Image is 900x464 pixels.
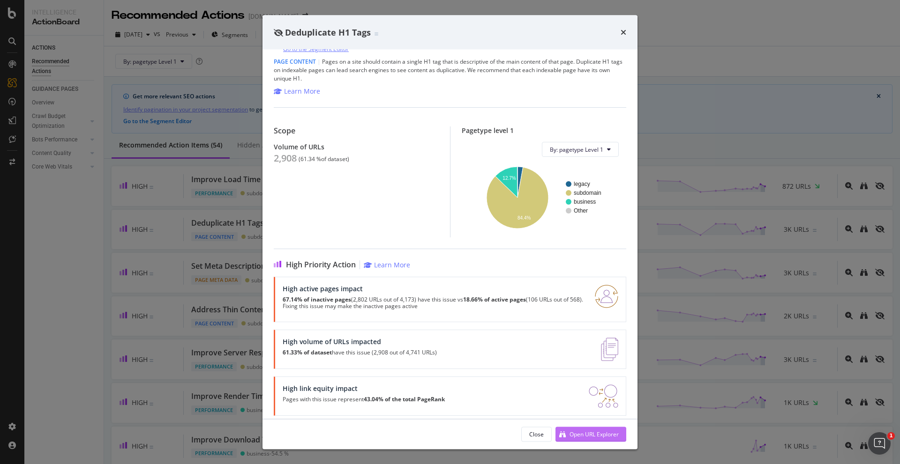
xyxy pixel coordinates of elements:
[868,432,891,455] iframe: Intercom live chat
[283,295,351,303] strong: 67.14% of inactive pages
[550,145,603,153] span: By: pagetype Level 1
[283,296,584,309] p: (2,802 URLs out of 4,173) have this issue vs (106 URLs out of 568). Fixing this issue may make th...
[262,15,637,449] div: modal
[274,58,316,66] span: Page Content
[375,32,378,35] img: Equal
[364,395,445,403] strong: 43.04% of the total PageRank
[285,26,371,37] span: Deduplicate H1 Tags
[521,427,552,442] button: Close
[517,215,531,221] text: 84.4%
[574,199,596,205] text: business
[595,285,618,308] img: RO06QsNG.png
[274,87,320,96] a: Learn More
[555,427,626,442] button: Open URL Explorer
[283,349,437,356] p: have this issue (2,908 out of 4,741 URLs)
[621,26,626,38] div: times
[463,295,526,303] strong: 18.66% of active pages
[274,153,297,164] div: 2,908
[574,207,588,214] text: Other
[469,164,615,230] svg: A chart.
[274,126,439,135] div: Scope
[286,260,356,269] span: High Priority Action
[574,181,590,187] text: legacy
[274,29,283,36] div: eye-slash
[274,58,626,83] div: Pages on a site should contain a single H1 tag that is descriptive of the main content of that pa...
[529,430,544,438] div: Close
[601,338,618,361] img: e5DMFwAAAABJRU5ErkJggg==
[570,430,619,438] div: Open URL Explorer
[283,338,437,346] div: High volume of URLs impacted
[374,260,410,269] div: Learn More
[542,142,619,157] button: By: pagetype Level 1
[283,384,445,392] div: High link equity impact
[299,156,349,162] div: ( 61.34 % of dataset )
[283,396,445,403] p: Pages with this issue represent
[274,143,439,151] div: Volume of URLs
[283,348,332,356] strong: 61.33% of dataset
[283,285,584,293] div: High active pages impact
[317,58,321,66] span: |
[364,260,410,269] a: Learn More
[589,384,618,408] img: DDxVyA23.png
[502,176,516,181] text: 12.7%
[462,126,627,134] div: Pagetype level 1
[574,190,601,196] text: subdomain
[887,432,895,440] span: 1
[284,87,320,96] div: Learn More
